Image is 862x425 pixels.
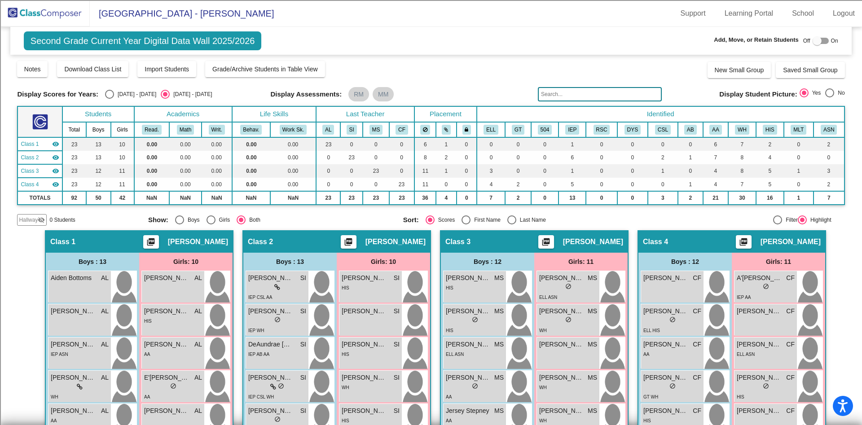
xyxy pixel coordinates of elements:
[4,12,83,21] input: Search outlines
[86,178,111,191] td: 12
[270,191,316,205] td: NaN
[4,29,858,37] div: Sort New > Old
[703,164,728,178] td: 4
[414,164,436,178] td: 11
[340,178,363,191] td: 0
[784,122,814,137] th: 2 or More
[436,151,457,164] td: 2
[270,151,316,164] td: 0.00
[728,164,756,178] td: 8
[414,191,436,205] td: 36
[531,178,559,191] td: 0
[531,137,559,151] td: 0
[4,273,858,281] div: SAVE
[246,216,260,224] div: Both
[369,125,383,135] button: MS
[18,164,62,178] td: Monica Sigler - No Class Name
[457,164,477,178] td: 0
[703,151,728,164] td: 7
[559,164,586,178] td: 1
[678,137,703,151] td: 0
[202,191,232,205] td: NaN
[505,191,531,205] td: 2
[559,178,586,191] td: 5
[62,164,86,178] td: 23
[316,191,340,205] td: 23
[169,151,201,164] td: 0.00
[814,151,844,164] td: 0
[240,125,262,135] button: Behav.
[202,151,232,164] td: 0.00
[209,125,225,135] button: Writ.
[316,122,340,137] th: Anna Langford
[111,151,134,164] td: 10
[86,151,111,164] td: 13
[18,151,62,164] td: Susan Isles - No Class Name
[19,216,38,224] span: Hallway
[4,78,858,86] div: Move To ...
[807,216,831,224] div: Highlight
[343,237,354,250] mat-icon: picture_as_pdf
[714,35,799,44] span: Add, Move, or Retain Students
[648,191,678,205] td: 3
[4,4,188,12] div: Home
[728,137,756,151] td: 7
[4,175,858,183] div: TODO: put dlg title
[62,122,86,137] th: Total
[586,137,617,151] td: 0
[4,232,858,241] div: Move to ...
[202,164,232,178] td: 0.00
[49,216,75,224] span: 0 Students
[316,178,340,191] td: 0
[169,178,201,191] td: 0.00
[831,37,838,45] span: On
[648,151,678,164] td: 2
[184,216,200,224] div: Boys
[756,151,784,164] td: 4
[215,216,230,224] div: Girls
[541,237,551,250] mat-icon: picture_as_pdf
[457,178,477,191] td: 0
[177,125,194,135] button: Math
[783,66,837,74] span: Saved Small Group
[516,216,546,224] div: Last Name
[363,122,389,137] th: Monica Sigler
[145,237,156,250] mat-icon: picture_as_pdf
[756,164,784,178] td: 5
[414,106,477,122] th: Placement
[703,191,728,205] td: 21
[232,151,270,164] td: 0.00
[414,151,436,164] td: 8
[4,305,858,313] div: MORE
[340,122,363,137] th: Susan Isles
[477,122,506,137] th: English Language Learner
[436,122,457,137] th: Keep with students
[340,137,363,151] td: 0
[4,249,858,257] div: CANCEL
[363,191,389,205] td: 23
[617,151,648,164] td: 0
[62,137,86,151] td: 23
[784,164,814,178] td: 1
[389,122,414,137] th: Caitlin Farnell
[365,237,426,246] span: [PERSON_NAME]
[814,122,844,137] th: Asian
[4,200,858,208] div: ???
[728,122,756,137] th: White
[586,164,617,178] td: 0
[559,122,586,137] th: Individualized Education Plan
[134,151,170,164] td: 0.00
[4,45,858,53] div: Delete
[389,178,414,191] td: 23
[4,281,858,289] div: BOOK
[62,151,86,164] td: 23
[814,191,844,205] td: 7
[678,122,703,137] th: Adaptive Behavior
[52,154,59,161] mat-icon: visibility
[703,122,728,137] th: African American
[86,122,111,137] th: Boys
[784,137,814,151] td: 0
[4,102,858,110] div: Download
[735,125,749,135] button: WH
[559,151,586,164] td: 6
